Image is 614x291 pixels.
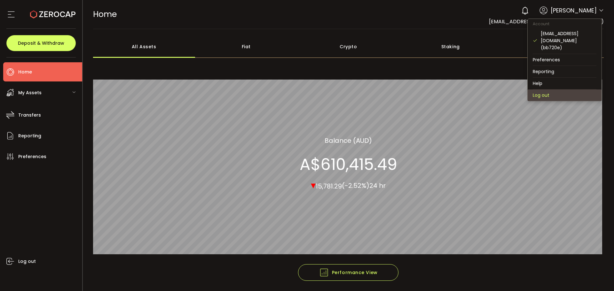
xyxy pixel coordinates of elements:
section: Balance (AUD) [325,135,372,145]
span: Home [18,67,32,77]
span: Deposit & Withdraw [18,41,64,45]
li: Reporting [528,66,602,77]
span: My Assets [18,88,42,97]
span: Performance View [319,268,378,277]
div: Crypto [297,35,400,58]
div: [EMAIL_ADDRESS][DOMAIN_NAME] (bb720e) [541,30,596,51]
button: Deposit & Withdraw [6,35,76,51]
span: [PERSON_NAME] [551,6,597,15]
span: [EMAIL_ADDRESS][DOMAIN_NAME] (bb720e) [489,18,604,25]
span: (-2.52%) [342,181,369,190]
span: 24 hr [369,181,386,190]
span: Log out [18,257,36,266]
span: 15,781.29 [316,181,342,190]
li: Help [528,78,602,89]
div: Fiat [195,35,297,58]
span: Transfers [18,111,41,120]
div: Staking [399,35,502,58]
span: Account [528,21,555,27]
span: Preferences [18,152,46,161]
div: Structured Products [502,35,604,58]
section: A$610,415.49 [300,155,397,174]
li: Log out [528,89,602,101]
span: Home [93,9,117,20]
button: Performance View [298,264,398,281]
span: ▾ [311,178,316,192]
div: All Assets [93,35,195,58]
li: Preferences [528,54,602,65]
span: Reporting [18,131,41,141]
iframe: Chat Widget [582,260,614,291]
